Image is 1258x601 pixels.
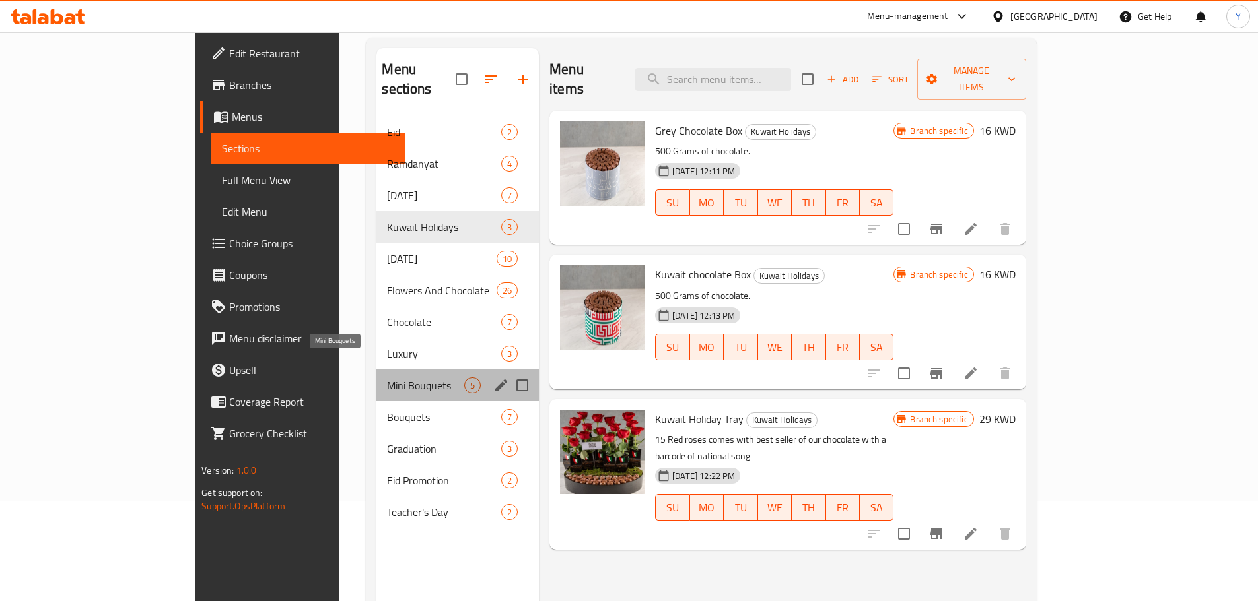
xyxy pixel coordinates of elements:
[387,346,501,362] span: Luxury
[1010,9,1098,24] div: [GEOGRAPHIC_DATA]
[376,211,539,243] div: Kuwait Holidays3
[229,46,394,61] span: Edit Restaurant
[921,213,952,245] button: Branch-specific-item
[387,472,501,488] div: Eid Promotion
[387,251,497,267] span: [DATE]
[200,418,405,449] a: Grocery Checklist
[905,413,973,426] span: Branch specific
[928,63,1016,96] span: Manage items
[497,251,518,267] div: items
[376,179,539,211] div: [DATE]7
[376,116,539,148] div: Eid2
[387,504,501,520] span: Teacher's Day
[690,334,724,360] button: MO
[382,59,456,99] h2: Menu sections
[229,77,394,93] span: Branches
[464,377,481,393] div: items
[232,109,394,125] span: Menus
[501,124,518,140] div: items
[387,314,501,330] span: Chocolate
[387,282,497,298] span: Flowers And Chocolate
[979,265,1016,284] h6: 16 KWD
[201,462,234,479] span: Version:
[963,365,979,381] a: Edit menu item
[200,101,405,133] a: Menus
[229,331,394,346] span: Menu disclaimer
[502,411,517,424] span: 7
[229,299,394,315] span: Promotions
[200,259,405,291] a: Coupons
[222,172,394,188] span: Full Menu View
[890,360,918,387] span: Select to update
[387,441,501,457] span: Graduation
[376,401,539,433] div: Bouquets7
[655,494,689,521] button: SU
[501,472,518,488] div: items
[376,148,539,179] div: Ramdanyat4
[763,338,786,357] span: WE
[826,189,860,216] button: FR
[821,69,864,90] button: Add
[387,156,501,172] span: Ramdanyat
[502,443,517,455] span: 3
[211,133,405,164] a: Sections
[797,338,820,357] span: TH
[501,346,518,362] div: items
[560,265,645,350] img: Kuwait chocolate Box
[635,68,791,91] input: search
[989,358,1021,389] button: delete
[826,494,860,521] button: FR
[661,338,684,357] span: SU
[501,504,518,520] div: items
[655,121,742,141] span: Grey Chocolate Box
[655,334,689,360] button: SU
[387,377,464,393] span: Mini Bouquets
[200,354,405,386] a: Upsell
[989,518,1021,550] button: delete
[797,193,820,212] span: TH
[491,375,511,395] button: edit
[549,59,619,99] h2: Menu items
[376,433,539,464] div: Graduation3
[501,314,518,330] div: items
[387,409,501,425] div: Bouquets
[376,306,539,338] div: Chocolate7
[754,269,824,284] span: Kuwait Holidays
[792,334,825,360] button: TH
[747,412,817,427] span: Kuwait Holidays
[376,338,539,369] div: Luxury3
[724,494,757,521] button: TU
[667,470,740,482] span: [DATE] 12:22 PM
[211,196,405,228] a: Edit Menu
[792,494,825,521] button: TH
[690,189,724,216] button: MO
[865,338,888,357] span: SA
[507,63,539,95] button: Add section
[860,494,893,521] button: SA
[921,358,952,389] button: Branch-specific-item
[387,187,501,203] div: Mother's Day
[695,193,718,212] span: MO
[655,288,893,304] p: 500 Grams of chocolate.
[502,221,517,234] span: 3
[831,338,855,357] span: FR
[695,338,718,357] span: MO
[387,124,501,140] span: Eid
[921,518,952,550] button: Branch-specific-item
[825,72,860,87] span: Add
[655,265,751,284] span: Kuwait chocolate Box
[917,59,1026,100] button: Manage items
[200,386,405,418] a: Coverage Report
[797,498,820,517] span: TH
[758,494,792,521] button: WE
[502,126,517,139] span: 2
[661,193,684,212] span: SU
[746,412,818,428] div: Kuwait Holidays
[758,334,792,360] button: WE
[655,409,744,429] span: Kuwait Holiday Tray
[229,362,394,378] span: Upsell
[661,498,684,517] span: SU
[729,193,752,212] span: TU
